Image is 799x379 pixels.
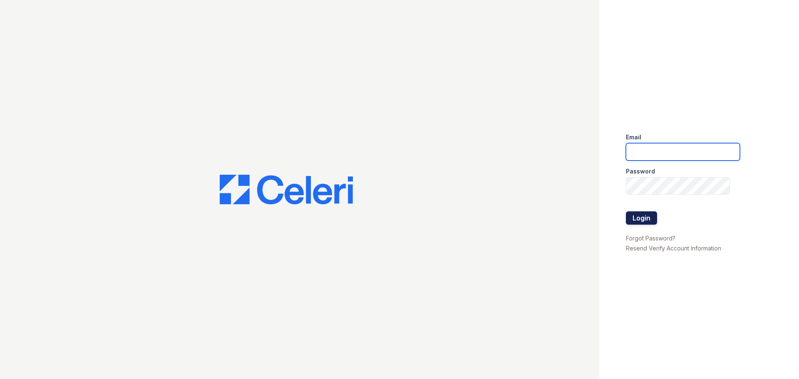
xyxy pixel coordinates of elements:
[220,175,353,205] img: CE_Logo_Blue-a8612792a0a2168367f1c8372b55b34899dd931a85d93a1a3d3e32e68fde9ad4.png
[626,211,657,225] button: Login
[626,245,721,252] a: Resend Verify Account Information
[626,235,675,242] a: Forgot Password?
[626,167,655,176] label: Password
[626,133,641,141] label: Email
